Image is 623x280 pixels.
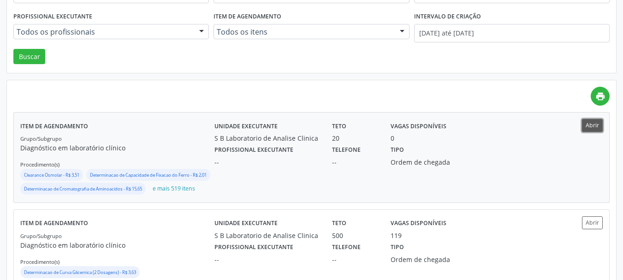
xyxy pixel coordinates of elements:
[20,232,62,239] small: Grupo/Subgrupo
[90,172,207,178] small: Determinacao de Capacidade de Fixacao do Ferro - R$ 2,01
[214,157,319,167] div: --
[391,143,404,157] label: Tipo
[20,135,62,142] small: Grupo/Subgrupo
[20,240,214,250] p: Diagnóstico em laboratório clínico
[214,255,319,264] div: --
[391,255,466,264] div: Ordem de chegada
[332,216,346,231] label: Teto
[17,27,190,36] span: Todos os profissionais
[332,119,346,133] label: Teto
[214,133,319,143] div: S B Laboratorio de Analise Clinica
[214,119,278,133] label: Unidade executante
[214,231,319,240] div: S B Laboratorio de Analise Clinica
[332,157,378,167] div: --
[214,143,293,157] label: Profissional executante
[591,87,610,106] a: print
[414,24,610,42] input: Selecione um intervalo
[332,143,361,157] label: Telefone
[391,119,446,133] label: Vagas disponíveis
[332,231,378,240] div: 500
[414,10,481,24] label: Intervalo de criação
[149,183,199,195] button: e mais 519 itens
[13,49,45,65] button: Buscar
[332,255,378,264] div: --
[391,157,466,167] div: Ordem de chegada
[217,27,390,36] span: Todos os itens
[391,231,402,240] div: 119
[214,216,278,231] label: Unidade executante
[24,186,142,192] small: Determinacao de Cromatografia de Aminoacidos - R$ 15,65
[595,91,605,101] i: print
[20,161,59,168] small: Procedimento(s)
[24,172,79,178] small: Clearance Osmolar - R$ 3,51
[20,216,88,231] label: Item de agendamento
[582,119,603,131] button: Abrir
[332,240,361,255] label: Telefone
[214,10,281,24] label: Item de agendamento
[214,240,293,255] label: Profissional executante
[20,119,88,133] label: Item de agendamento
[391,216,446,231] label: Vagas disponíveis
[391,240,404,255] label: Tipo
[24,269,136,275] small: Determinacao de Curva Glicemica (2 Dosagens) - R$ 3,63
[20,143,214,153] p: Diagnóstico em laboratório clínico
[391,133,394,143] div: 0
[20,258,59,265] small: Procedimento(s)
[13,10,92,24] label: Profissional executante
[332,133,378,143] div: 20
[582,216,603,229] button: Abrir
